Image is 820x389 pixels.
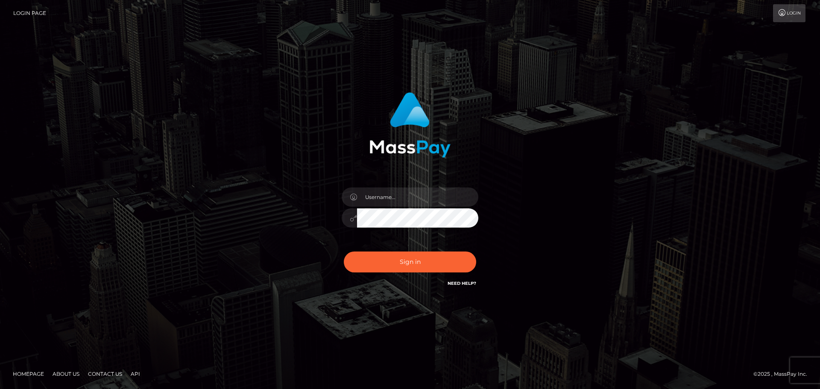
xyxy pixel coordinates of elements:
a: Homepage [9,367,47,380]
a: Need Help? [448,281,476,286]
a: Login Page [13,4,46,22]
a: Contact Us [85,367,126,380]
a: API [127,367,143,380]
input: Username... [357,187,478,207]
button: Sign in [344,252,476,272]
div: © 2025 , MassPay Inc. [753,369,814,379]
a: Login [773,4,805,22]
a: About Us [49,367,83,380]
img: MassPay Login [369,92,451,158]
